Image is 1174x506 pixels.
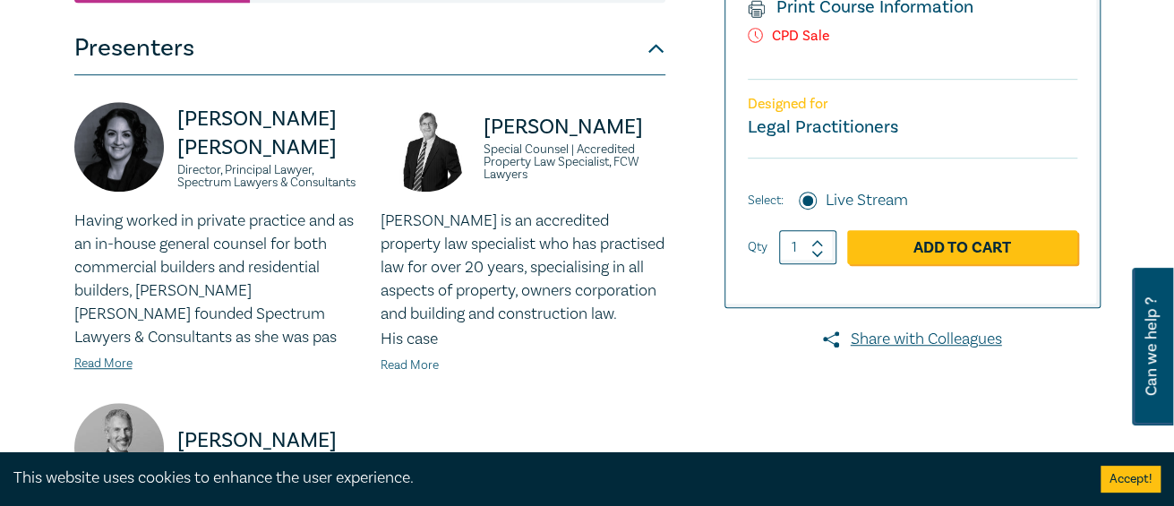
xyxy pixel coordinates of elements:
img: https://s3.ap-southeast-2.amazonaws.com/leo-cussen-store-production-content/Contacts/David%20McKe... [381,102,470,192]
small: Legal Practitioners [748,116,898,139]
button: Presenters [74,21,665,75]
p: [PERSON_NAME] is an accredited property law specialist who has practised law for over 20 years, s... [381,210,665,326]
a: Add to Cart [847,230,1077,264]
p: [PERSON_NAME] [484,113,665,142]
label: Qty [748,237,767,257]
p: [PERSON_NAME] [177,426,359,455]
a: Read More [381,357,439,373]
button: Accept cookies [1101,466,1161,493]
p: Having worked in private practice and as an in-house general counsel for both commercial builders... [74,210,359,349]
p: CPD Sale [748,28,1077,45]
small: Special Counsel | Accredited Property Law Specialist, FCW Lawyers [484,143,665,181]
a: Share with Colleagues [724,328,1101,351]
span: Select: [748,191,784,210]
img: https://s3.ap-southeast-2.amazonaws.com/leo-cussen-store-production-content/Contacts/Donna%20Abu-... [74,102,164,192]
p: His case [381,328,665,351]
small: Director, Principal Lawyer, Spectrum Lawyers & Consultants [177,164,359,189]
label: Live Stream [826,189,908,212]
p: [PERSON_NAME] [PERSON_NAME] [177,105,359,162]
input: 1 [779,230,836,264]
img: https://s3.ap-southeast-2.amazonaws.com/leo-cussen-store-production-content/Contacts/David%20Fair... [74,403,164,493]
span: Can we help ? [1143,279,1160,415]
a: Read More [74,356,133,372]
p: Designed for [748,96,1077,113]
div: This website uses cookies to enhance the user experience. [13,467,1074,490]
